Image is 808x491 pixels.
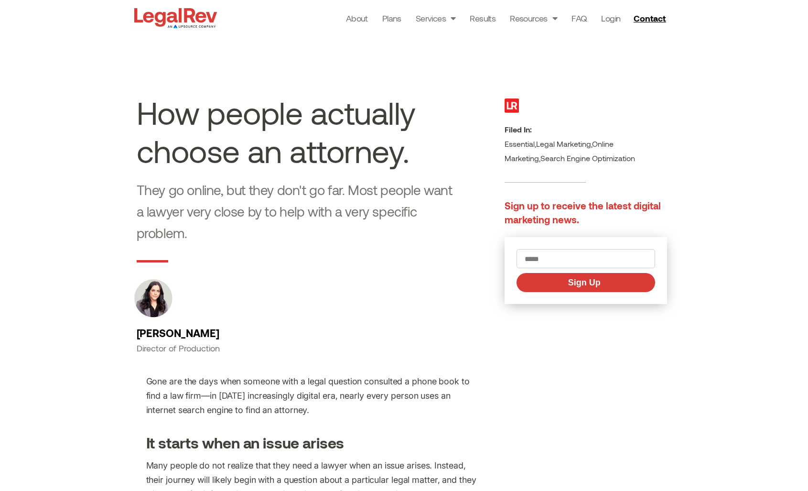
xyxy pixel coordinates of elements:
a: Search Engine Optimization [540,153,635,163]
a: Contact [630,11,672,26]
span: They go online, but they don't go far. Most people want a lawyer very close by to help with a ver... [137,182,452,241]
a: Legal Marketing [536,139,591,148]
a: Online Marketing [505,139,614,163]
button: Sign Up [517,273,655,292]
a: Results [470,11,496,25]
div: Director of Production [137,341,427,349]
a: Plans [382,11,401,25]
span: Sign up to receive the latest digital marketing news. [505,200,661,226]
nav: Menu [346,11,621,25]
p: Gone are the days when someone with a legal question consulted a phone book to find a law firm—in... [146,374,481,417]
span: Sign Up [568,278,601,287]
form: New Form [517,249,655,297]
b: Filed In: [505,125,532,134]
a: Login [601,11,620,25]
a: About [346,11,368,25]
h3: [PERSON_NAME] [137,327,427,338]
h1: How people actually choose an attorney. [137,93,490,170]
h3: It starts when an issue arises [146,435,481,451]
a: Resources [510,11,557,25]
a: FAQ [571,11,587,25]
a: Essential [505,139,535,148]
span: , , , [505,125,635,163]
a: Services [416,11,456,25]
span: Contact [634,14,666,22]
